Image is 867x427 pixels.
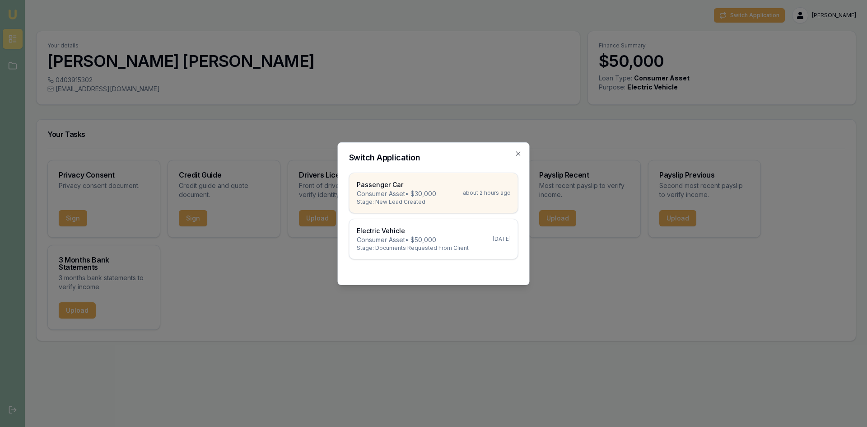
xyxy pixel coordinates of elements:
[493,235,511,243] div: [DATE]
[357,180,436,189] p: Passenger Car
[357,244,469,252] p: Stage: Documents Requested From Client
[357,226,469,235] p: Electric Vehicle
[357,189,436,198] p: Consumer Asset • $30,000
[357,198,436,206] p: Stage: New Lead Created
[349,154,518,162] h2: Switch Application
[463,189,511,197] div: about 2 hours ago
[357,235,469,244] p: Consumer Asset • $50,000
